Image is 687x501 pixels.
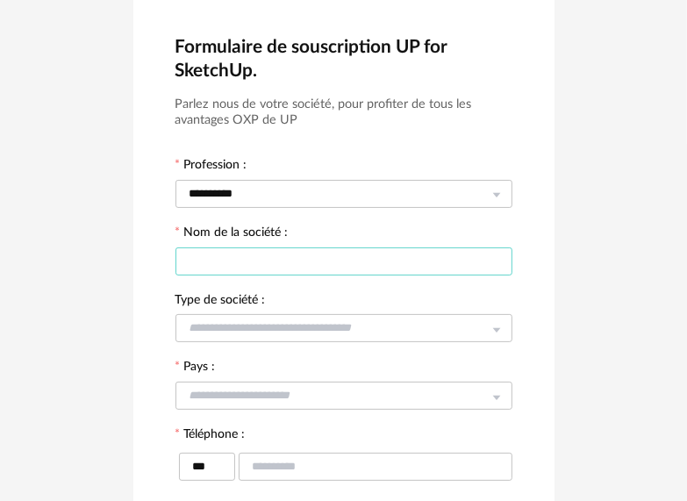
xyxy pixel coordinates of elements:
[175,294,266,310] label: Type de société :
[175,97,512,129] h3: Parlez nous de votre société, pour profiter de tous les avantages OXP de UP
[175,226,289,242] label: Nom de la société :
[175,159,247,175] label: Profession :
[175,35,512,82] h2: Formulaire de souscription UP for SketchUp.
[175,428,246,444] label: Téléphone :
[175,361,216,376] label: Pays :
